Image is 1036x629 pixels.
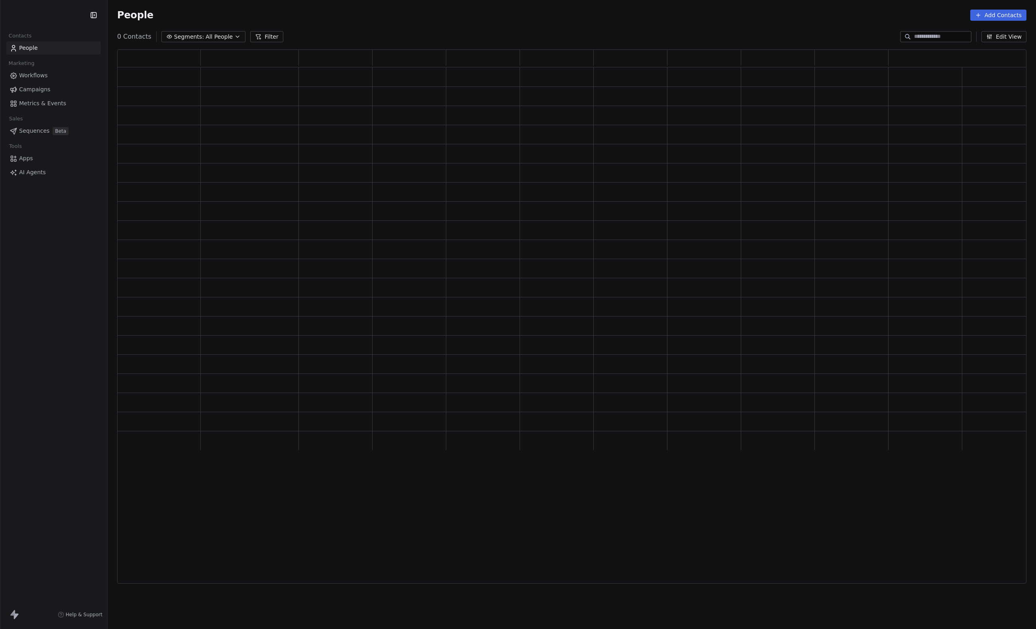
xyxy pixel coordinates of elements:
[118,67,1027,584] div: grid
[6,69,101,82] a: Workflows
[981,31,1026,42] button: Edit View
[117,9,153,21] span: People
[19,168,46,177] span: AI Agents
[58,611,102,618] a: Help & Support
[6,97,101,110] a: Metrics & Events
[6,140,25,152] span: Tools
[66,611,102,618] span: Help & Support
[19,127,49,135] span: Sequences
[970,10,1026,21] button: Add Contacts
[53,127,69,135] span: Beta
[19,71,48,80] span: Workflows
[6,152,101,165] a: Apps
[6,83,101,96] a: Campaigns
[117,32,151,41] span: 0 Contacts
[250,31,283,42] button: Filter
[5,57,38,69] span: Marketing
[19,44,38,52] span: People
[19,99,66,108] span: Metrics & Events
[6,41,101,55] a: People
[6,124,101,138] a: SequencesBeta
[174,33,204,41] span: Segments:
[6,113,26,125] span: Sales
[19,154,33,163] span: Apps
[5,30,35,42] span: Contacts
[19,85,50,94] span: Campaigns
[206,33,233,41] span: All People
[6,166,101,179] a: AI Agents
